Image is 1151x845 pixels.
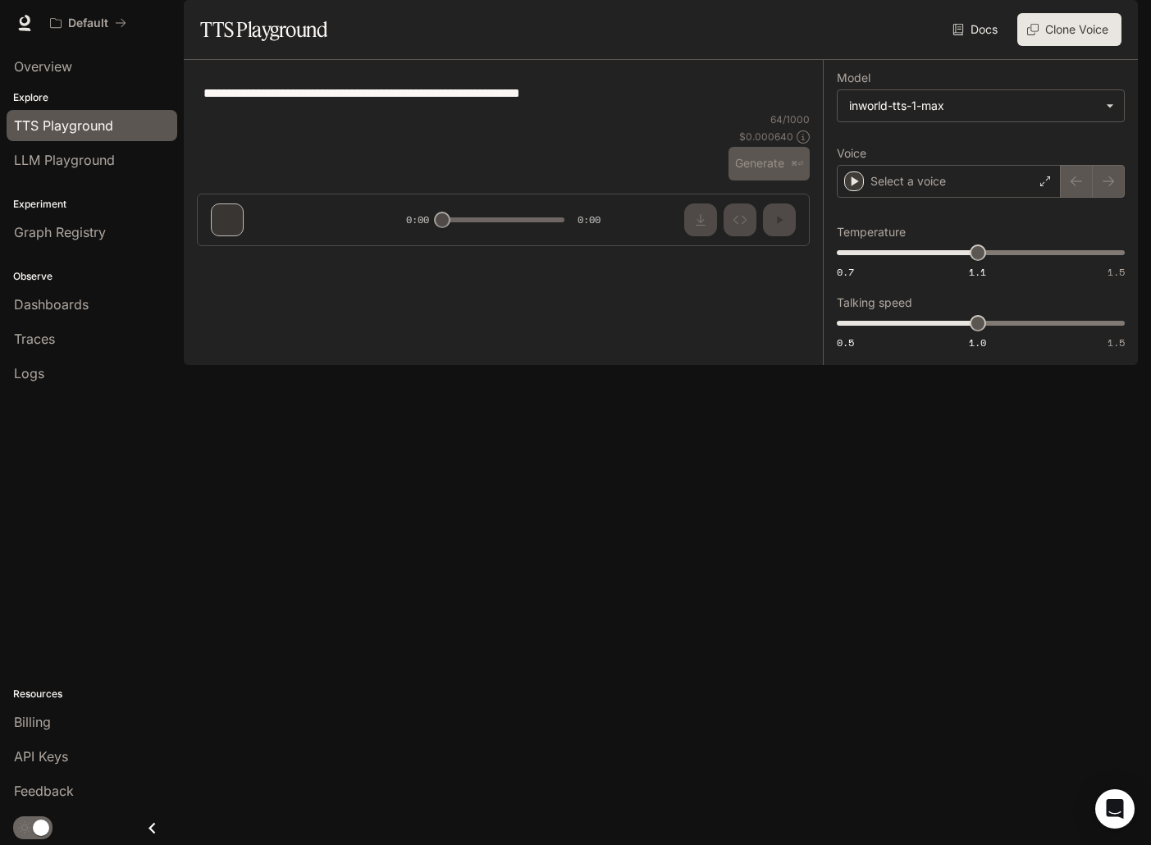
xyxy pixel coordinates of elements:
[1108,265,1125,279] span: 1.5
[1108,336,1125,349] span: 1.5
[1017,13,1121,46] button: Clone Voice
[837,148,866,159] p: Voice
[837,72,870,84] p: Model
[770,112,810,126] p: 64 / 1000
[969,265,986,279] span: 1.1
[838,90,1124,121] div: inworld-tts-1-max
[200,13,327,46] h1: TTS Playground
[837,265,854,279] span: 0.7
[43,7,134,39] button: All workspaces
[969,336,986,349] span: 1.0
[837,226,906,238] p: Temperature
[1095,789,1135,829] div: Open Intercom Messenger
[739,130,793,144] p: $ 0.000640
[68,16,108,30] p: Default
[870,173,946,190] p: Select a voice
[849,98,1098,114] div: inworld-tts-1-max
[949,13,1004,46] a: Docs
[837,297,912,308] p: Talking speed
[837,336,854,349] span: 0.5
